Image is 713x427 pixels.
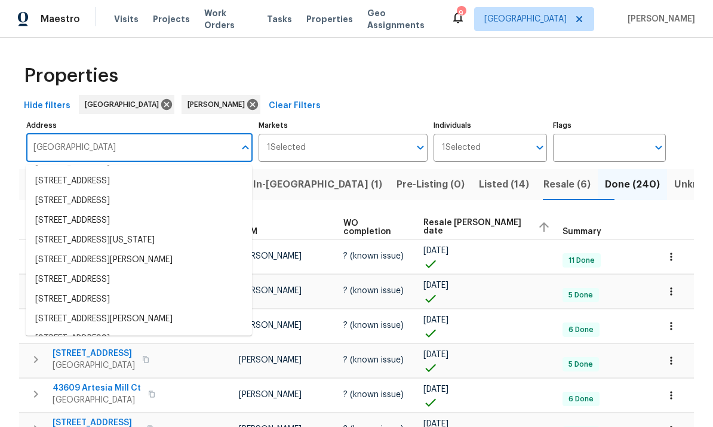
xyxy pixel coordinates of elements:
[53,382,141,394] span: 43609 Artesia Mill Ct
[306,13,353,25] span: Properties
[24,70,118,82] span: Properties
[26,290,252,309] li: [STREET_ADDRESS]
[267,143,306,153] span: 1 Selected
[264,95,325,117] button: Clear Filters
[564,256,600,266] span: 11 Done
[26,329,252,349] li: [STREET_ADDRESS]
[343,391,404,399] span: ? (known issue)
[423,316,448,324] span: [DATE]
[53,394,141,406] span: [GEOGRAPHIC_DATA]
[239,287,302,295] span: [PERSON_NAME]
[182,95,260,114] div: [PERSON_NAME]
[239,321,302,330] span: [PERSON_NAME]
[26,191,252,211] li: [STREET_ADDRESS]
[564,394,598,404] span: 6 Done
[650,139,667,156] button: Open
[564,290,598,300] span: 5 Done
[434,122,546,129] label: Individuals
[423,281,448,290] span: [DATE]
[26,309,252,329] li: [STREET_ADDRESS][PERSON_NAME]
[423,247,448,255] span: [DATE]
[564,325,598,335] span: 6 Done
[239,356,302,364] span: [PERSON_NAME]
[79,95,174,114] div: [GEOGRAPHIC_DATA]
[26,250,252,270] li: [STREET_ADDRESS][PERSON_NAME]
[343,321,404,330] span: ? (known issue)
[53,360,135,371] span: [GEOGRAPHIC_DATA]
[19,95,75,117] button: Hide filters
[343,219,403,236] span: WO completion
[553,122,666,129] label: Flags
[423,219,528,235] span: Resale [PERSON_NAME] date
[623,13,695,25] span: [PERSON_NAME]
[153,13,190,25] span: Projects
[237,139,254,156] button: Close
[423,385,448,394] span: [DATE]
[26,270,252,290] li: [STREET_ADDRESS]
[26,122,253,129] label: Address
[423,351,448,359] span: [DATE]
[85,99,164,110] span: [GEOGRAPHIC_DATA]
[343,252,404,260] span: ? (known issue)
[26,231,252,250] li: [STREET_ADDRESS][US_STATE]
[259,122,428,129] label: Markets
[531,139,548,156] button: Open
[484,13,567,25] span: [GEOGRAPHIC_DATA]
[26,171,252,191] li: [STREET_ADDRESS]
[204,7,253,31] span: Work Orders
[343,287,404,295] span: ? (known issue)
[26,134,235,162] input: Search ...
[397,176,465,193] span: Pre-Listing (0)
[26,211,252,231] li: [STREET_ADDRESS]
[412,139,429,156] button: Open
[188,99,250,110] span: [PERSON_NAME]
[479,176,529,193] span: Listed (14)
[253,176,382,193] span: In-[GEOGRAPHIC_DATA] (1)
[114,13,139,25] span: Visits
[269,99,321,113] span: Clear Filters
[563,228,601,236] span: Summary
[442,143,481,153] span: 1 Selected
[267,15,292,23] span: Tasks
[343,356,404,364] span: ? (known issue)
[239,252,302,260] span: [PERSON_NAME]
[367,7,437,31] span: Geo Assignments
[564,360,598,370] span: 5 Done
[24,99,70,113] span: Hide filters
[457,7,465,19] div: 9
[239,391,302,399] span: [PERSON_NAME]
[53,348,135,360] span: [STREET_ADDRESS]
[543,176,591,193] span: Resale (6)
[41,13,80,25] span: Maestro
[605,176,660,193] span: Done (240)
